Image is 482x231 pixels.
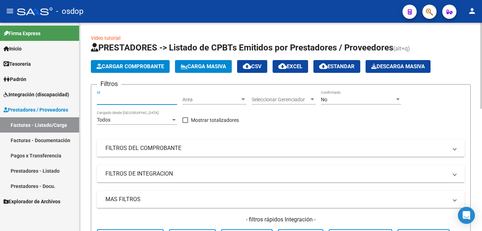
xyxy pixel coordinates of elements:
[393,45,410,52] span: (alt+q)
[4,91,69,98] span: Integración (discapacidad)
[243,63,262,70] span: CSV
[175,60,232,73] button: Carga Masiva
[366,60,431,73] button: Descarga Masiva
[97,191,465,208] mat-expansion-panel-header: MAS FILTROS
[105,195,448,203] mat-panel-title: MAS FILTROS
[273,60,308,73] button: EXCEL
[313,60,360,73] button: Estandar
[105,170,448,178] mat-panel-title: FILTROS DE INTEGRACION
[4,106,68,114] span: Prestadores / Proveedores
[371,63,425,70] span: Descarga Masiva
[97,63,164,70] span: Cargar Comprobante
[321,97,327,102] span: No
[91,60,170,73] button: Cargar Comprobante
[319,62,328,70] mat-icon: cloud_download
[56,4,83,19] span: - osdop
[458,207,475,224] div: Open Intercom Messenger
[4,75,26,83] span: Padrón
[97,216,465,224] h4: - filtros rápidos Integración -
[4,29,40,37] span: Firma Express
[91,43,393,53] span: PRESTADORES -> Listado de CPBTs Emitidos por Prestadores / Proveedores
[468,7,476,15] mat-icon: person
[278,62,287,70] mat-icon: cloud_download
[97,117,110,123] span: Todos
[278,63,302,70] span: EXCEL
[97,140,465,157] mat-expansion-panel-header: FILTROS DEL COMPROBANTE
[4,45,22,53] span: Inicio
[97,165,465,182] mat-expansion-panel-header: FILTROS DE INTEGRACION
[319,63,355,70] span: Estandar
[243,62,251,70] mat-icon: cloud_download
[97,79,121,89] h3: Filtros
[237,60,267,73] button: CSV
[181,63,226,70] span: Carga Masiva
[6,7,14,15] mat-icon: menu
[4,198,60,205] span: Explorador de Archivos
[366,60,431,73] app-download-masive: Descarga masiva de comprobantes (adjuntos)
[91,35,120,41] a: Video tutorial
[252,97,309,103] span: Seleccionar Gerenciador
[105,144,448,152] mat-panel-title: FILTROS DEL COMPROBANTE
[182,97,240,103] span: Area
[4,60,31,68] span: Tesorería
[191,116,239,124] span: Mostrar totalizadores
